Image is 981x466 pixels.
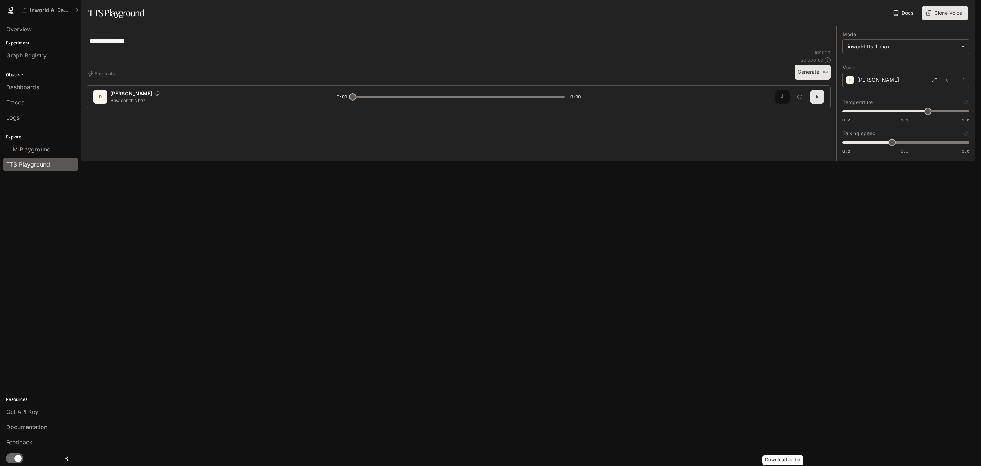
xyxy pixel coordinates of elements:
p: How can this be? [110,97,319,103]
span: 0.5 [842,148,850,154]
span: 0:00 [570,93,581,101]
div: Download audio [762,455,803,465]
p: 16 / 1000 [814,50,831,56]
div: inworld-tts-1-max [843,40,969,54]
button: Copy Voice ID [152,91,162,96]
p: $ 0.000160 [800,57,823,63]
span: 0.7 [842,117,850,123]
p: Model [842,32,857,37]
p: Talking speed [842,131,876,136]
button: Clone Voice [922,6,968,20]
button: Reset to default [961,129,969,137]
h1: TTS Playground [88,6,144,20]
span: 0:00 [337,93,347,101]
p: [PERSON_NAME] [110,90,152,97]
div: D [94,91,106,103]
a: Docs [892,6,916,20]
span: 1.1 [901,117,908,123]
button: Inspect [793,90,807,104]
span: 1.5 [962,117,969,123]
p: [PERSON_NAME] [857,76,899,84]
button: All workspaces [19,3,82,17]
button: Reset to default [961,98,969,106]
span: 1.5 [962,148,969,154]
p: Inworld AI Demos [30,7,71,13]
button: Shortcuts [87,68,118,80]
p: Voice [842,65,855,70]
p: ⌘⏎ [822,70,828,74]
div: inworld-tts-1-max [848,43,957,50]
p: Temperature [842,100,873,105]
button: Download audio [775,90,790,104]
span: 1.0 [901,148,908,154]
button: Generate⌘⏎ [795,65,831,80]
